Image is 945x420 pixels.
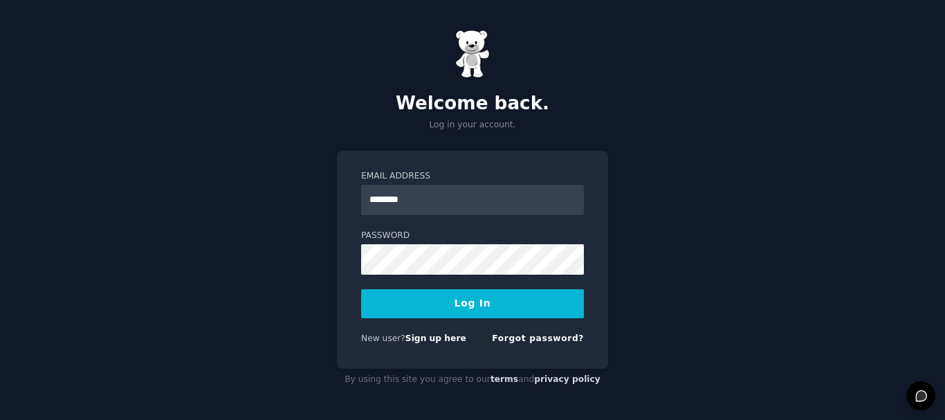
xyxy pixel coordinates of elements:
[534,374,600,384] a: privacy policy
[361,334,405,343] span: New user?
[337,119,608,131] p: Log in your account.
[361,230,584,242] label: Password
[405,334,466,343] a: Sign up here
[361,289,584,318] button: Log In
[337,93,608,115] h2: Welcome back.
[337,369,608,391] div: By using this site you agree to our and
[455,30,490,78] img: Gummy Bear
[490,374,518,384] a: terms
[492,334,584,343] a: Forgot password?
[361,170,584,183] label: Email Address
